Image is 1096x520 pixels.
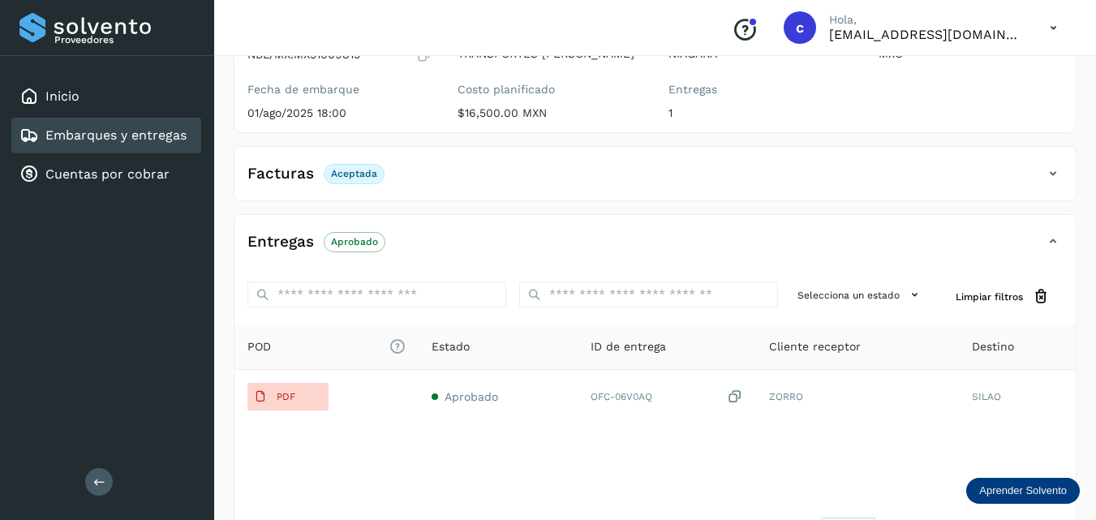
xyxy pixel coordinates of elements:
[331,236,378,247] p: Aprobado
[45,88,80,104] a: Inicio
[11,118,201,153] div: Embarques y entregas
[756,370,958,423] td: ZORRO
[829,13,1024,27] p: Hola,
[277,391,295,402] p: PDF
[458,83,642,97] label: Costo planificado
[234,160,1076,200] div: FacturasAceptada
[331,168,377,179] p: Aceptada
[11,157,201,192] div: Cuentas por cobrar
[432,338,470,355] span: Estado
[956,290,1023,304] span: Limpiar filtros
[959,370,1076,423] td: SILAO
[791,281,930,308] button: Selecciona un estado
[943,281,1063,312] button: Limpiar filtros
[247,233,314,251] h4: Entregas
[458,106,642,120] p: $16,500.00 MXN
[979,484,1067,497] p: Aprender Solvento
[247,83,432,97] label: Fecha de embarque
[668,83,853,97] label: Entregas
[972,338,1014,355] span: Destino
[247,165,314,183] h4: Facturas
[11,79,201,114] div: Inicio
[247,383,329,410] button: PDF
[445,390,498,403] span: Aprobado
[45,166,170,182] a: Cuentas por cobrar
[591,338,666,355] span: ID de entrega
[45,127,187,143] a: Embarques y entregas
[668,106,853,120] p: 1
[247,106,432,120] p: 01/ago/2025 18:00
[769,338,861,355] span: Cliente receptor
[247,338,406,355] span: POD
[234,228,1076,269] div: EntregasAprobado
[591,389,743,406] div: OFC-06V0AQ
[829,27,1024,42] p: cobranza1@tmartin.mx
[54,34,195,45] p: Proveedores
[966,478,1080,504] div: Aprender Solvento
